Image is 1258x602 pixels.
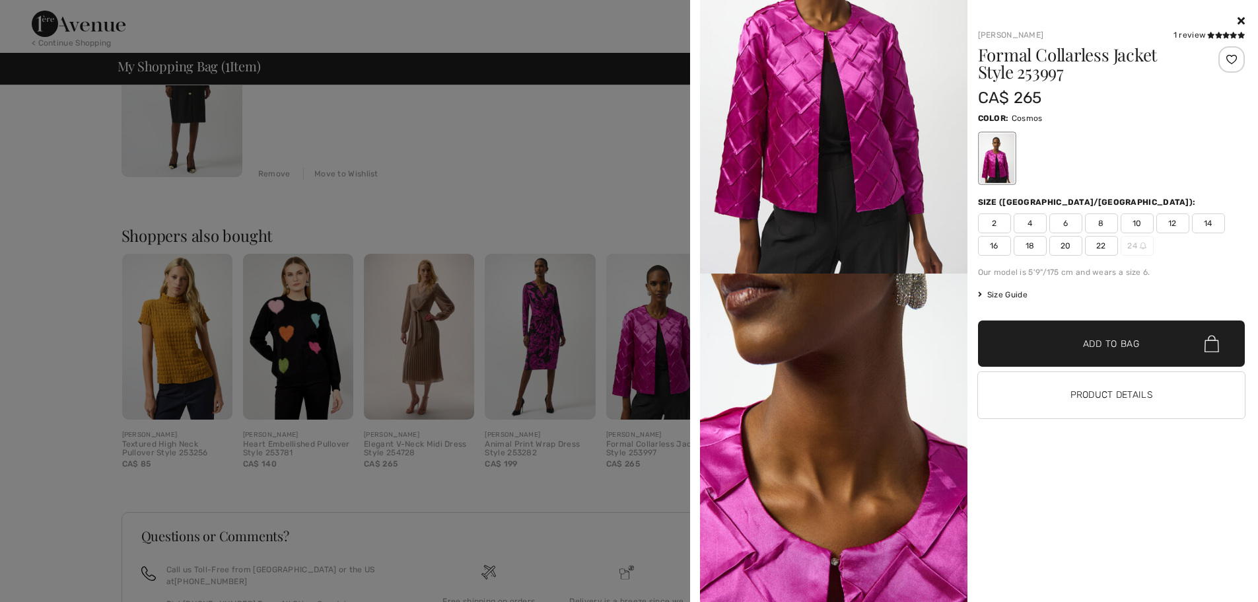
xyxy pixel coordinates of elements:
span: CA$ 265 [978,89,1042,107]
h1: Formal Collarless Jacket Style 253997 [978,46,1201,81]
span: 12 [1156,213,1189,233]
div: Cosmos [979,133,1014,183]
span: 22 [1085,236,1118,256]
span: Add to Bag [1083,337,1140,351]
span: 18 [1014,236,1047,256]
span: Size Guide [978,289,1028,301]
span: 24 [1121,236,1154,256]
div: Size ([GEOGRAPHIC_DATA]/[GEOGRAPHIC_DATA]): [978,196,1199,208]
span: 20 [1049,236,1082,256]
button: Add to Bag [978,320,1245,367]
span: 10 [1121,213,1154,233]
span: 2 [978,213,1011,233]
button: Product Details [978,372,1245,418]
span: 14 [1192,213,1225,233]
img: ring-m.svg [1140,243,1146,249]
span: 6 [1049,213,1082,233]
div: 1 review [1173,29,1245,41]
img: Bag.svg [1205,335,1219,352]
span: 4 [1014,213,1047,233]
span: 8 [1085,213,1118,233]
a: [PERSON_NAME] [978,30,1044,40]
div: Our model is 5'9"/175 cm and wears a size 6. [978,266,1245,278]
span: 16 [978,236,1011,256]
span: Color: [978,114,1009,123]
span: Cosmos [1012,114,1043,123]
span: Help [30,9,57,21]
